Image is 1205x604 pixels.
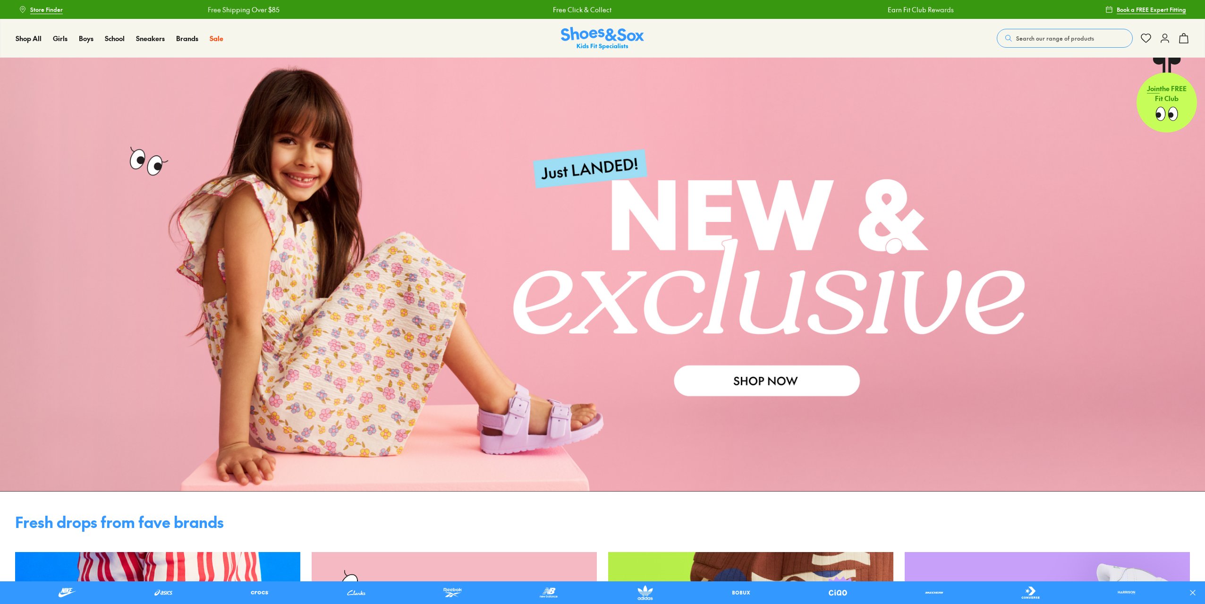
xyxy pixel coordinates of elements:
[1016,34,1094,43] span: Search our range of products
[997,29,1133,48] button: Search our range of products
[79,34,93,43] a: Boys
[30,5,63,14] span: Store Finder
[548,5,606,15] a: Free Click & Collect
[53,34,68,43] a: Girls
[883,5,949,15] a: Earn Fit Club Rewards
[210,34,223,43] a: Sale
[561,27,644,50] a: Shoes & Sox
[16,34,42,43] a: Shop All
[1137,57,1197,133] a: Jointhe FREE Fit Club
[1117,5,1186,14] span: Book a FREE Expert Fitting
[1147,84,1160,93] span: Join
[1137,76,1197,111] p: the FREE Fit Club
[561,27,644,50] img: SNS_Logo_Responsive.svg
[136,34,165,43] a: Sneakers
[176,34,198,43] a: Brands
[203,5,274,15] a: Free Shipping Over $85
[105,34,125,43] a: School
[19,1,63,18] a: Store Finder
[1105,1,1186,18] a: Book a FREE Expert Fitting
